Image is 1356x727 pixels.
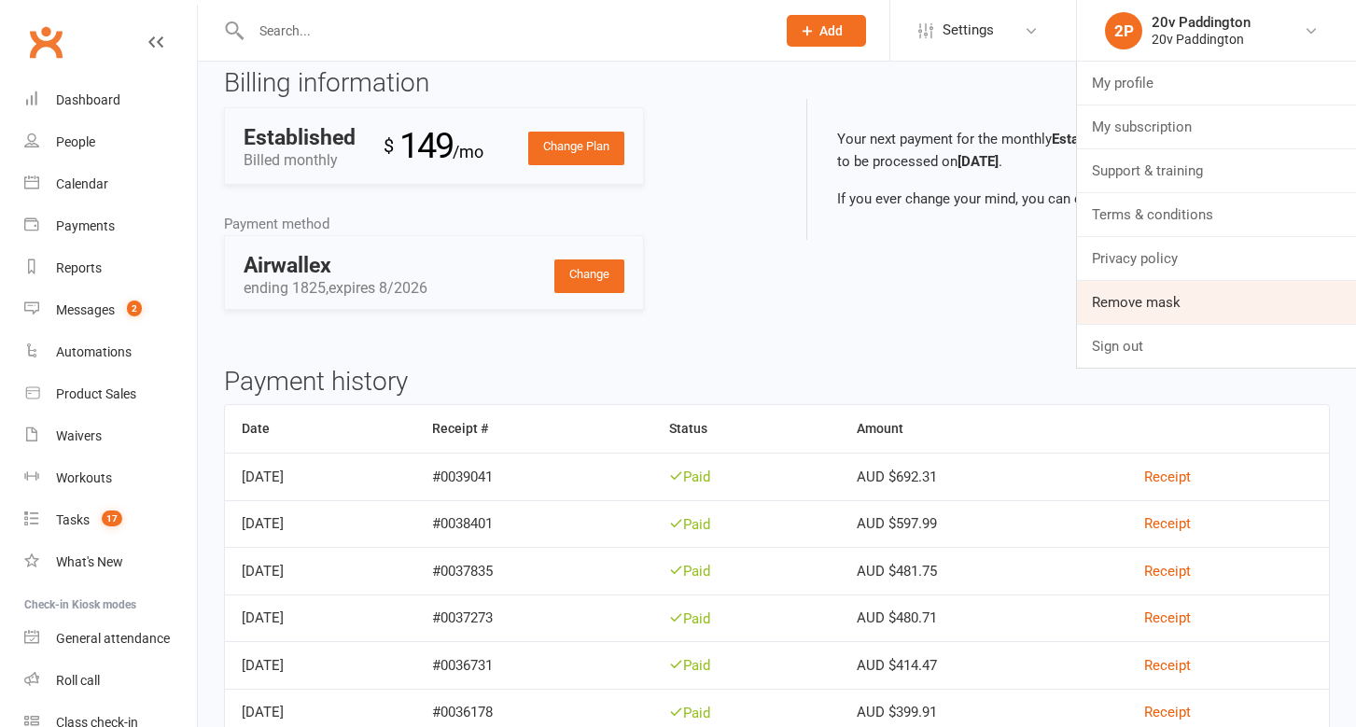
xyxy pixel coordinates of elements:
td: [DATE] [225,500,415,548]
a: Receipt [1144,563,1191,580]
div: Airwallex [244,255,596,276]
td: #0037273 [415,594,652,642]
td: [DATE] [225,594,415,642]
a: Payments [24,205,197,247]
div: People [56,134,95,149]
td: [DATE] [225,547,415,594]
td: AUD $481.75 [840,547,1126,594]
div: 20v Paddington [1152,14,1251,31]
td: [DATE] [225,453,415,500]
td: AUD $414.47 [840,641,1126,689]
a: Change [554,259,624,293]
a: Product Sales [24,373,197,415]
div: Messages [56,302,115,317]
b: Established plan [1052,131,1153,147]
span: /mo [453,142,483,161]
a: My profile [1077,62,1356,105]
a: Automations [24,331,197,373]
button: Add [787,15,866,47]
span: 2 [127,301,142,316]
h3: Billing information [224,69,763,98]
td: Paid [652,594,840,642]
a: Privacy policy [1077,237,1356,280]
a: Receipt [1144,609,1191,626]
div: Dashboard [56,92,120,107]
a: Receipt [1144,657,1191,674]
a: Receipt [1144,515,1191,532]
sup: $ [384,134,392,157]
a: Messages 2 [24,289,197,331]
div: Established [244,127,356,148]
a: Sign out [1077,325,1356,368]
a: Remove mask [1077,281,1356,324]
td: #0037835 [415,547,652,594]
td: AUD $480.71 [840,594,1126,642]
th: Date [225,405,415,453]
td: Paid [652,547,840,594]
span: Settings [943,9,994,51]
a: Change Plan [528,132,624,165]
th: Amount [840,405,1126,453]
th: Status [652,405,840,453]
span: ending 1825, [244,279,427,297]
td: Paid [652,500,840,548]
a: Dashboard [24,79,197,121]
a: My subscription [1077,105,1356,148]
input: Search... [245,18,762,44]
a: Support & training [1077,149,1356,192]
h3: Payment history [224,368,1330,397]
a: Waivers [24,415,197,457]
a: General attendance kiosk mode [24,618,197,660]
div: 149 [384,118,483,175]
span: 17 [102,510,122,526]
td: #0039041 [415,453,652,500]
td: Paid [652,641,840,689]
a: Tasks 17 [24,499,197,541]
span: Add [819,23,843,38]
div: Waivers [56,428,102,443]
div: What's New [56,554,123,569]
a: Reports [24,247,197,289]
div: 20v Paddington [1152,31,1251,48]
div: Workouts [56,470,112,485]
div: 2P [1105,12,1142,49]
a: Receipt [1144,704,1191,720]
div: General attendance [56,631,170,646]
a: Clubworx [22,19,69,65]
a: What's New [24,541,197,583]
div: Billed monthly [244,127,384,173]
td: AUD $597.99 [840,500,1126,548]
td: #0038401 [415,500,652,548]
div: Reports [56,260,102,275]
a: Calendar [24,163,197,205]
td: #0036731 [415,641,652,689]
b: [DATE] [958,153,999,170]
span: expires 8/2026 [329,279,427,297]
td: Paid [652,453,840,500]
a: Receipt [1144,468,1191,485]
th: Receipt # [415,405,652,453]
a: Terms & conditions [1077,193,1356,236]
p: If you ever change your mind, you can cancel any time. [837,188,1301,210]
div: Product Sales [56,386,136,401]
td: [DATE] [225,641,415,689]
a: Workouts [24,457,197,499]
div: Calendar [56,176,108,191]
div: Roll call [56,673,100,688]
p: Your next payment for the monthly of is due to be processed on . [837,128,1301,173]
div: Tasks [56,512,90,527]
div: Payments [56,218,115,233]
a: People [24,121,197,163]
div: Payment method [224,213,763,235]
td: AUD $692.31 [840,453,1126,500]
div: Automations [56,344,132,359]
a: Roll call [24,660,197,702]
